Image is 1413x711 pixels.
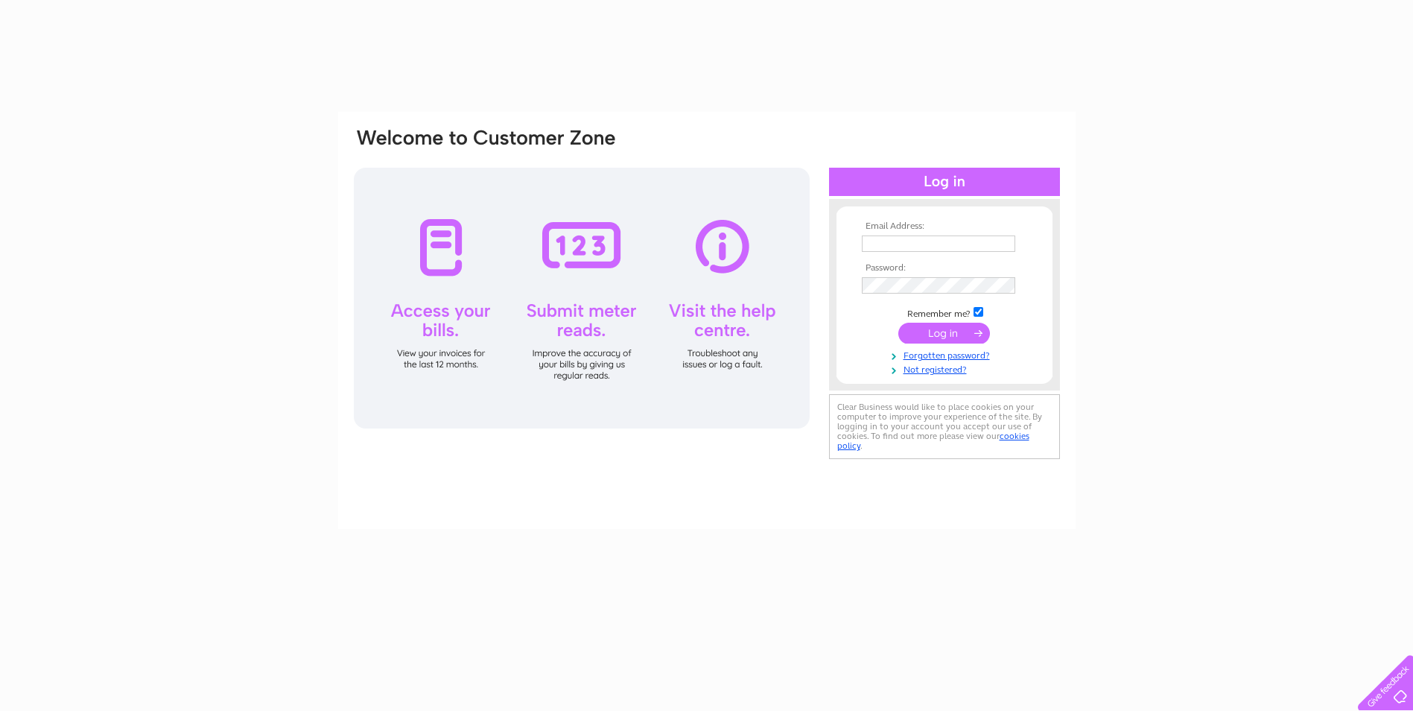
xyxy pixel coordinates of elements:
[898,323,990,344] input: Submit
[837,431,1029,451] a: cookies policy
[858,305,1031,320] td: Remember me?
[862,361,1031,376] a: Not registered?
[858,263,1031,274] th: Password:
[858,221,1031,232] th: Email Address:
[829,394,1060,459] div: Clear Business would like to place cookies on your computer to improve your experience of the sit...
[862,347,1031,361] a: Forgotten password?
